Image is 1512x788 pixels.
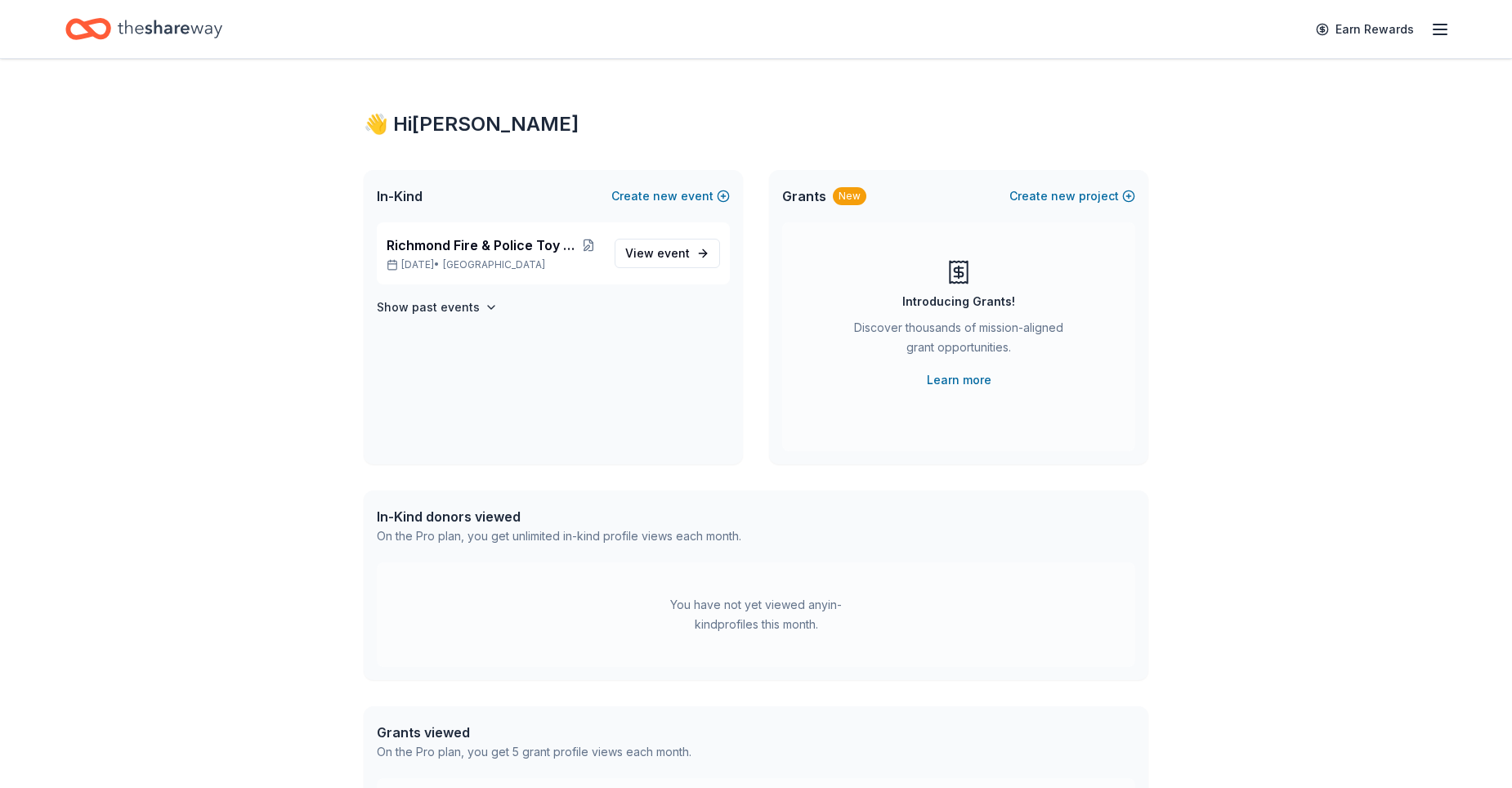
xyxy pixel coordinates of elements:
[377,298,498,317] button: Show past events
[387,258,602,271] p: [DATE] •
[782,186,826,206] span: Grants
[377,742,691,762] div: On the Pro plan, you get 5 grant profile views each month.
[653,186,678,206] span: new
[625,244,690,263] span: View
[377,186,423,206] span: In-Kind
[927,370,991,390] a: Learn more
[364,111,1148,137] div: 👋 Hi [PERSON_NAME]
[657,246,690,260] span: event
[387,235,575,255] span: Richmond Fire & Police Toy Program
[611,186,730,206] button: Createnewevent
[833,187,866,205] div: New
[615,239,720,268] a: View event
[654,595,858,634] div: You have not yet viewed any in-kind profiles this month.
[443,258,545,271] span: [GEOGRAPHIC_DATA]
[377,298,480,317] h4: Show past events
[1306,15,1424,44] a: Earn Rewards
[902,292,1015,311] div: Introducing Grants!
[848,318,1070,364] div: Discover thousands of mission-aligned grant opportunities.
[377,526,741,546] div: On the Pro plan, you get unlimited in-kind profile views each month.
[1009,186,1135,206] button: Createnewproject
[377,507,741,526] div: In-Kind donors viewed
[377,723,691,742] div: Grants viewed
[65,10,222,48] a: Home
[1051,186,1076,206] span: new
